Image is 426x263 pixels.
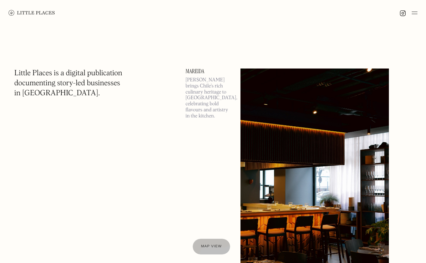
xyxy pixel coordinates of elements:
[193,239,230,254] a: Map view
[14,69,122,98] h1: Little Places is a digital publication documenting story-led businesses in [GEOGRAPHIC_DATA].
[186,77,232,119] p: [PERSON_NAME] brings Chile’s rich culinary heritage to [GEOGRAPHIC_DATA], celebrating bold flavou...
[201,244,222,248] span: Map view
[186,69,232,74] a: Mareida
